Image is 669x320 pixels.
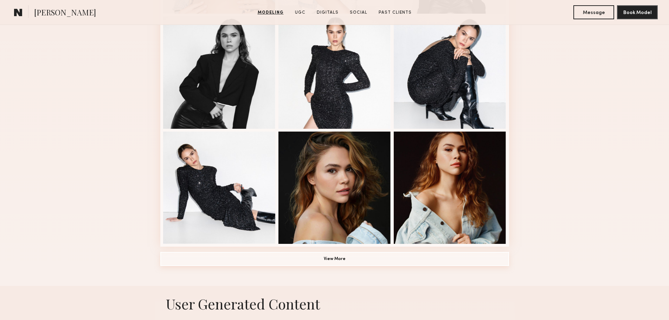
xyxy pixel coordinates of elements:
button: Book Model [617,5,658,19]
a: Past Clients [376,9,414,16]
a: UGC [292,9,308,16]
a: Social [347,9,370,16]
button: View More [160,252,509,266]
a: Modeling [255,9,287,16]
h1: User Generated Content [155,294,515,313]
a: Digitals [314,9,341,16]
span: [PERSON_NAME] [34,7,96,19]
a: Book Model [617,9,658,15]
button: Message [573,5,614,19]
